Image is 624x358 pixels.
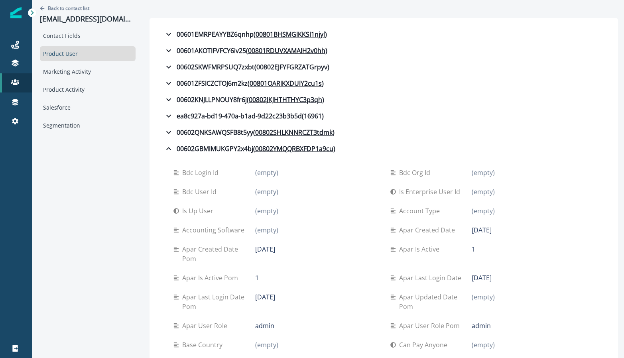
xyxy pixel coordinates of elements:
[182,225,248,235] p: Accounting software
[255,273,259,283] p: 1
[333,144,335,153] p: )
[322,111,324,121] p: )
[255,206,278,216] p: (empty)
[255,144,333,153] u: 00802YMQQRBXFDP1a9cu
[182,340,226,350] p: Base country
[182,187,220,197] p: bdc user id
[182,168,222,177] p: bdc login id
[472,168,495,177] p: (empty)
[472,273,492,283] p: [DATE]
[255,321,274,330] p: admin
[255,187,278,197] p: (empty)
[40,46,136,61] div: Product User
[250,79,322,88] u: 00801QARIKXDUIY2cu1s
[399,292,472,311] p: Apar updated date pom
[472,340,495,350] p: (empty)
[48,5,89,12] p: Back to contact list
[164,46,327,55] div: 00601AKOTIFVFCY6iv25
[255,292,275,302] p: [DATE]
[40,100,136,115] div: Salesforce
[253,128,255,137] p: (
[255,225,278,235] p: (empty)
[399,340,451,350] p: Can pay anyone
[164,30,327,39] div: 00601EMRPEAYYBZ6qnhp
[157,124,610,140] button: 00602QNKSAWQSFB8t5yy(00802SHLKNNRCZT3tdmk)
[472,292,495,302] p: (empty)
[246,46,248,55] p: (
[253,144,255,153] p: (
[472,187,495,197] p: (empty)
[157,92,610,108] button: 00602KNJLLPNOUY8fr6j(00802JKJHTHTHYC3p3qh)
[255,128,333,137] u: 00802SHLKNNRCZT3tdmk
[256,62,327,72] u: 00802EJFYFGRZATGrpyv
[333,128,335,137] p: )
[182,321,230,330] p: Apar user role
[325,30,327,39] p: )
[255,244,275,254] p: [DATE]
[249,95,322,104] u: 00802JKJHTHTHYC3p3qh
[254,62,256,72] p: (
[40,28,136,43] div: Contact Fields
[164,95,324,104] div: 00602KNJLLPNOUY8fr6j
[399,187,463,197] p: is enterprise user id
[182,292,255,311] p: Apar last login date pom
[40,5,89,12] button: Go back
[248,46,325,55] u: 00801RDUVXAMAIH2v0hh
[164,79,324,88] div: 00601ZFSICZCTOJ6m2kz
[40,64,136,79] div: Marketing Activity
[399,168,433,177] p: bdc org id
[472,321,491,330] p: admin
[164,128,335,137] div: 00602QNKSAWQSFB8t5yy
[472,244,475,254] p: 1
[164,62,329,72] div: 00602SKWFMRPSUQ7zxbt
[302,111,304,121] p: (
[325,46,327,55] p: )
[157,108,610,124] button: ea8c927a-bd19-470a-b1ad-9d22c23b3b5d(16961)
[182,244,255,264] p: Apar created date pom
[399,206,443,216] p: Account type
[248,79,250,88] p: (
[40,118,136,133] div: Segmentation
[40,82,136,97] div: Product Activity
[256,30,325,39] u: 00801BHSMGIKKSI1njyl
[40,15,136,24] p: [EMAIL_ADDRESS][DOMAIN_NAME]
[164,111,324,121] div: ea8c927a-bd19-470a-b1ad-9d22c23b3b5d
[304,111,322,121] u: 16961
[157,26,610,42] button: 00601EMRPEAYYBZ6qnhp(00801BHSMGIKKSI1njyl)
[157,141,610,157] button: 00602GBMIMUKGPY2x4bj(00802YMQQRBXFDP1a9cu)
[255,340,278,350] p: (empty)
[472,225,492,235] p: [DATE]
[322,79,324,88] p: )
[247,95,249,104] p: (
[157,75,610,91] button: 00601ZFSICZCTOJ6m2kz(00801QARIKXDUIY2cu1s)
[255,168,278,177] p: (empty)
[254,30,256,39] p: (
[182,206,217,216] p: is up user
[399,225,458,235] p: Apar created date
[399,273,465,283] p: Apar last login date
[157,43,610,59] button: 00601AKOTIFVFCY6iv25(00801RDUVXAMAIH2v0hh)
[164,144,335,153] div: 00602GBMIMUKGPY2x4bj
[472,206,495,216] p: (empty)
[322,95,324,104] p: )
[157,59,610,75] button: 00602SKWFMRPSUQ7zxbt(00802EJFYFGRZATGrpyv)
[327,62,329,72] p: )
[10,7,22,18] img: Inflection
[399,321,463,330] p: Apar user role pom
[182,273,241,283] p: Apar is active pom
[399,244,443,254] p: Apar is active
